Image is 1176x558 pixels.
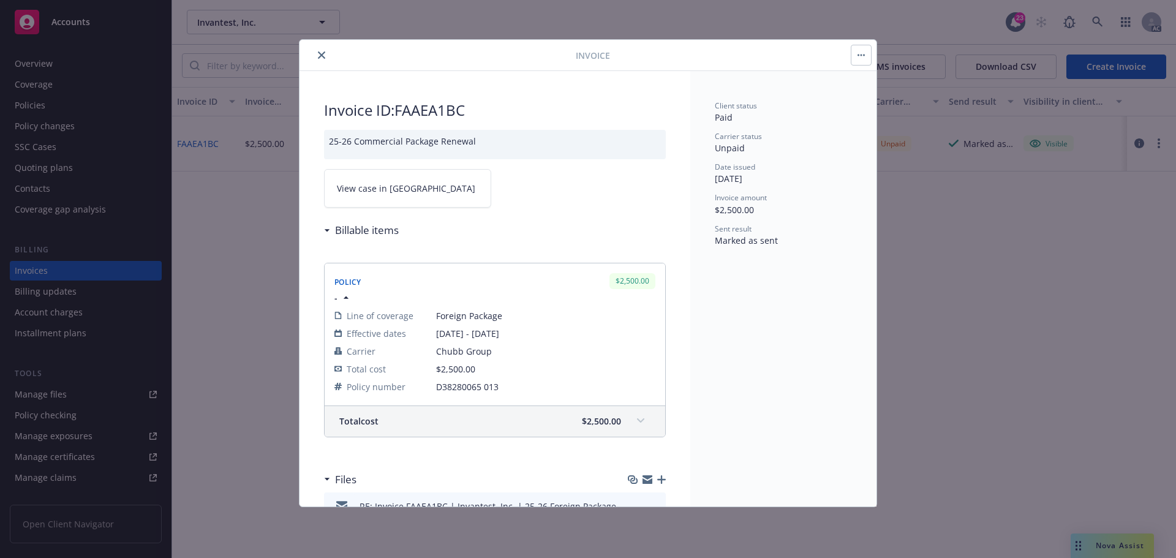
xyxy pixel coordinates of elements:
span: Line of coverage [347,309,413,322]
a: View case in [GEOGRAPHIC_DATA] [324,169,491,208]
span: Carrier status [715,131,762,141]
span: D38280065 013 [436,380,655,393]
span: - [334,292,337,304]
span: Unpaid [715,142,745,154]
button: - [334,292,352,304]
span: [DATE] - [DATE] [436,327,655,340]
button: download file [630,500,640,513]
span: Foreign Package [436,309,655,322]
span: Invoice [576,49,610,62]
span: Invoice amount [715,192,767,203]
span: Paid [715,111,733,123]
span: $2,500.00 [715,204,754,216]
span: $2,500.00 [436,363,475,375]
span: Effective dates [347,327,406,340]
button: close [314,48,329,62]
div: Totalcost$2,500.00 [325,406,665,437]
h2: Invoice ID: FAAEA1BC [324,100,666,120]
span: [DATE] [715,173,742,184]
div: Billable items [324,222,399,238]
span: Client status [715,100,757,111]
div: $2,500.00 [609,273,655,288]
h3: Files [335,472,356,488]
span: Chubb Group [436,345,655,358]
span: Total cost [339,415,379,428]
div: RE: Invoice FAAEA1BC | Invantest, Inc. | 25-26 Foreign Package Renewal [360,500,625,513]
span: Date issued [715,162,755,172]
div: Files [324,472,356,488]
span: Carrier [347,345,375,358]
span: $2,500.00 [582,415,621,428]
span: View case in [GEOGRAPHIC_DATA] [337,182,475,195]
span: Total cost [347,363,386,375]
button: preview file [650,500,661,513]
span: Sent result [715,224,752,234]
span: Policy number [347,380,405,393]
span: Policy [334,277,361,287]
div: 25-26 Commercial Package Renewal [324,130,666,159]
span: Marked as sent [715,235,778,246]
h3: Billable items [335,222,399,238]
